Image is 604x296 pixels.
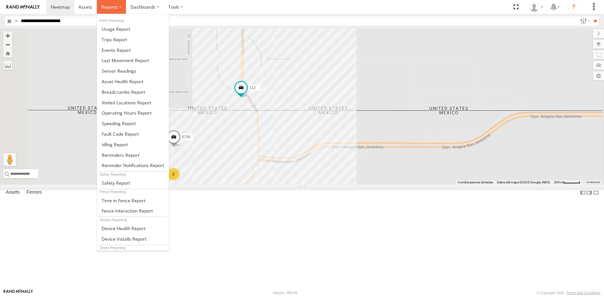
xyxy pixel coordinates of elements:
button: Escala del mapa: 200 m por 49 píxeles [552,180,582,185]
label: Measure [3,61,12,70]
img: rand-logo.svg [6,5,40,9]
span: Datos del mapa ©2025 Google, INEGI [497,180,550,184]
div: Version: 305.03 [273,291,297,295]
button: Zoom Home [3,49,12,58]
span: 112 [249,85,256,90]
a: Trips Report [97,34,169,45]
i: ? [568,2,579,12]
a: Asset Health Report [97,76,169,87]
a: Fault Code Report [97,129,169,139]
button: Arrastra el hombrecito naranja al mapa para abrir Street View [3,153,16,166]
a: Usage Report [97,24,169,34]
a: Safety Report [97,178,169,188]
a: Last Movement Report [97,55,169,66]
button: Combinaciones de teclas [458,180,493,185]
a: Fence Interaction Report [97,205,169,216]
label: Dock Summary Table to the Left [580,188,586,197]
label: Assets [3,188,23,197]
label: Dock Summary Table to the Right [586,188,592,197]
a: Idling Report [97,139,169,150]
a: Sensor Readings [97,66,169,76]
button: Zoom out [3,40,12,49]
a: Device Health Report [97,223,169,234]
a: Visited Locations Report [97,97,169,108]
a: Breadcrumbs Report [97,87,169,97]
label: Search Filter Options [578,16,591,26]
div: 2 [167,168,180,180]
button: Zoom in [3,31,12,40]
label: Fences [23,188,45,197]
a: Time in Fences Report [97,195,169,206]
a: Condiciones [586,181,600,184]
a: Device Installs Report [97,234,169,244]
label: Hide Summary Table [593,188,599,197]
span: 6794 [182,135,191,139]
a: Fleet Speed Report [97,118,169,129]
a: Reminders Report [97,150,169,160]
div: HECTOR HERNANDEZ [527,2,546,12]
a: Asset Operating Hours Report [97,108,169,118]
span: 200 m [554,180,563,184]
a: Terms and Conditions [566,291,600,295]
a: Service Reminder Notifications Report [97,160,169,171]
label: Search Query [13,16,19,26]
label: Map Settings [593,71,604,80]
div: © Copyright 2025 - [537,291,600,295]
a: Full Events Report [97,45,169,55]
a: Visit our Website [4,290,33,296]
